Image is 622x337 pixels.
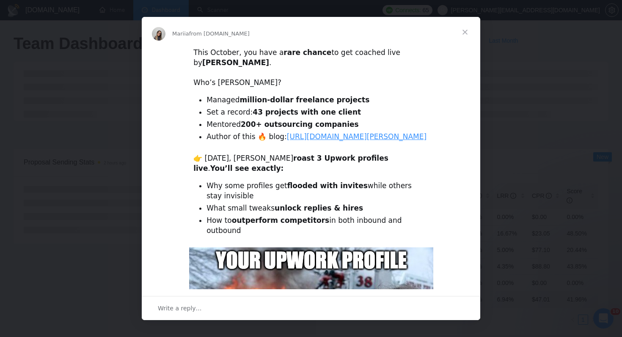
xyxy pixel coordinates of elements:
b: 43 projects with one client [253,108,361,116]
b: [PERSON_NAME] [202,58,269,67]
div: This October, you have a to get coached live by . ​ Who’s [PERSON_NAME]? [193,48,429,88]
span: Write a reply… [158,303,202,314]
a: [URL][DOMAIN_NAME][PERSON_NAME] [287,132,427,141]
li: Author of this 🔥 blog: [206,132,429,142]
li: Managed [206,95,429,105]
div: Open conversation and reply [142,296,480,320]
li: Why some profiles get while others stay invisible [206,181,429,201]
b: unlock replies & hires [275,204,363,212]
b: million-dollar freelance projects [239,96,369,104]
img: Profile image for Mariia [152,27,165,41]
b: flooded with invites [287,181,368,190]
span: Mariia [172,30,189,37]
span: from [DOMAIN_NAME] [189,30,250,37]
span: Close [450,17,480,47]
b: roast 3 Upwork profiles live [193,154,388,173]
b: 200+ outsourcing companies [241,120,359,129]
b: rare chance [283,48,331,57]
li: Set a record: [206,107,429,118]
li: Mentored [206,120,429,130]
li: How to in both inbound and outbound [206,216,429,236]
li: What small tweaks [206,203,429,214]
div: 👉 [DATE], [PERSON_NAME] . [193,153,429,174]
b: You’ll see exactly: [210,164,284,173]
b: outperform competitors [232,216,330,225]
